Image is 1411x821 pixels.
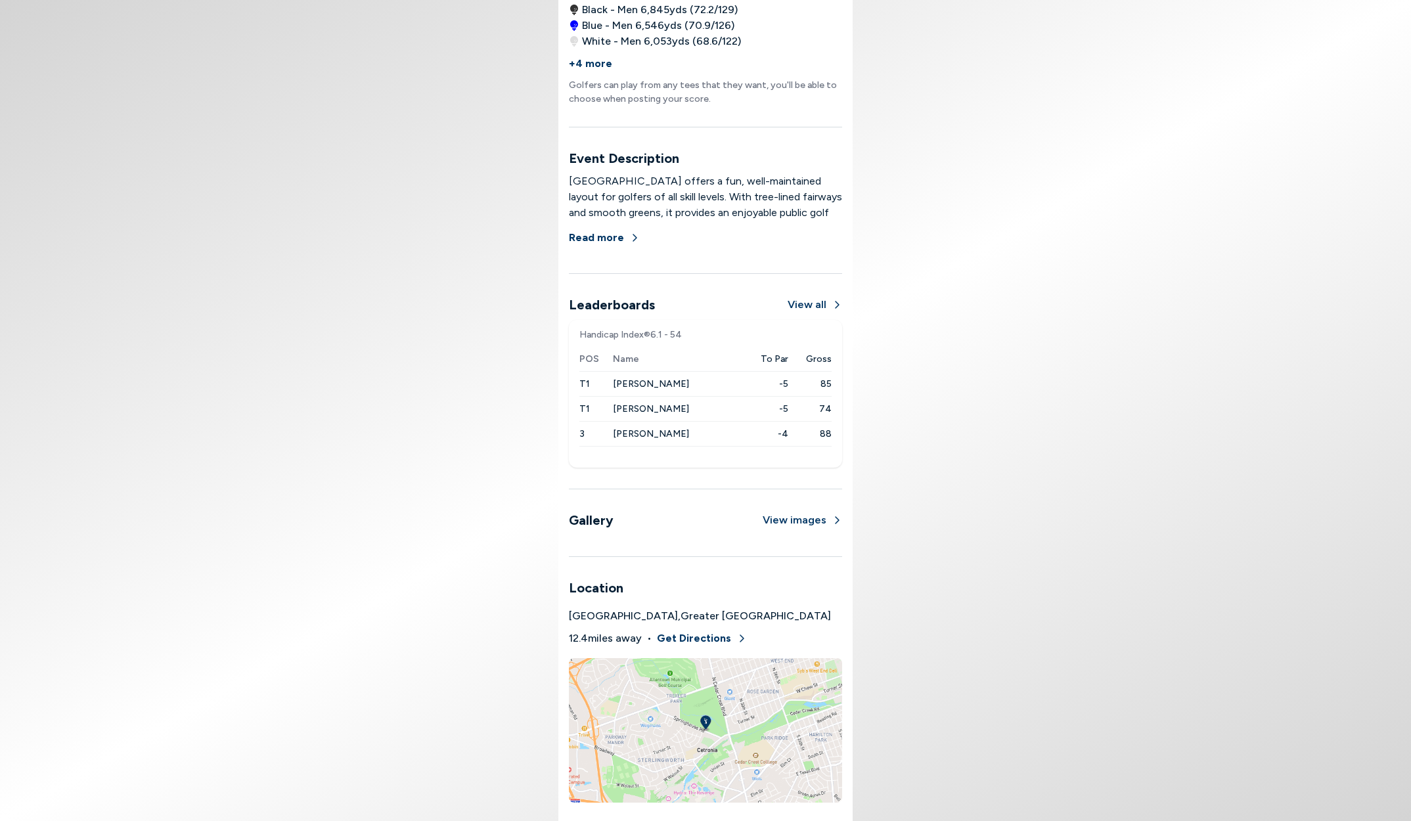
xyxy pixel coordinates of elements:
span: [PERSON_NAME] [613,428,689,439]
span: [PERSON_NAME] [613,403,689,414]
span: -4 [742,427,788,441]
span: Black - Men 6,845 yds ( 72.2 / 129 ) [582,2,738,18]
img: Allentown Municipal Golf Course [569,658,842,803]
span: • [647,631,652,646]
span: POS [579,352,613,366]
button: View images [763,512,842,528]
div: [GEOGRAPHIC_DATA] offers a fun, well-maintained layout for golfers of all skill levels. With tree... [569,173,842,252]
h3: Leaderboards [569,295,655,315]
h3: Location [569,578,842,598]
span: Name [613,352,742,366]
h3: Gallery [569,510,614,530]
span: Gross [806,352,832,366]
button: Get Directions [657,624,747,653]
button: +4 more [569,49,612,78]
span: 74 [788,402,832,416]
span: -5 [742,377,788,391]
p: Golfers can play from any tees that they want, you'll be able to choose when posting your score. [569,78,842,106]
span: [GEOGRAPHIC_DATA] , Greater [GEOGRAPHIC_DATA] [569,608,831,624]
span: 85 [788,377,832,391]
button: Read more [569,223,640,252]
span: 3 [579,428,585,439]
span: [PERSON_NAME] [613,378,689,389]
span: T1 [579,403,590,414]
button: View all [788,297,842,313]
span: 12.4 miles away [569,631,642,646]
span: -5 [742,402,788,416]
h3: Event Description [569,148,842,168]
span: 88 [788,427,832,441]
span: T1 [579,378,590,389]
span: Handicap Index® 6.1 - 54 [579,328,832,342]
span: Blue - Men 6,546 yds ( 70.9 / 126 ) [582,18,734,33]
span: To Par [761,352,788,366]
span: White - Men 6,053 yds ( 68.6 / 122 ) [582,33,741,49]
